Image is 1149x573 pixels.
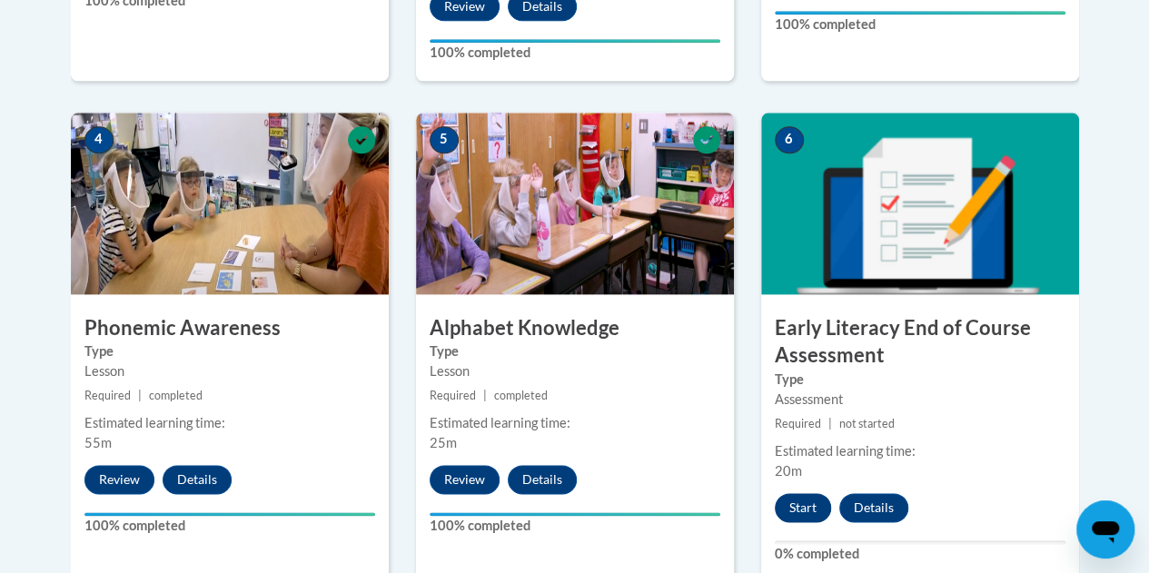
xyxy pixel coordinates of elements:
[430,389,476,402] span: Required
[761,314,1079,370] h3: Early Literacy End of Course Assessment
[483,389,487,402] span: |
[775,493,831,522] button: Start
[430,126,459,153] span: 5
[416,113,734,294] img: Course Image
[775,390,1065,410] div: Assessment
[430,413,720,433] div: Estimated learning time:
[839,493,908,522] button: Details
[430,512,720,516] div: Your progress
[761,113,1079,294] img: Course Image
[138,389,142,402] span: |
[430,435,457,450] span: 25m
[775,11,1065,15] div: Your progress
[839,417,895,430] span: not started
[84,413,375,433] div: Estimated learning time:
[828,417,832,430] span: |
[775,441,1065,461] div: Estimated learning time:
[84,512,375,516] div: Your progress
[775,126,804,153] span: 6
[84,516,375,536] label: 100% completed
[775,417,821,430] span: Required
[430,361,720,381] div: Lesson
[71,314,389,342] h3: Phonemic Awareness
[84,435,112,450] span: 55m
[84,126,114,153] span: 4
[163,465,232,494] button: Details
[430,465,500,494] button: Review
[84,465,154,494] button: Review
[1076,500,1134,558] iframe: Button to launch messaging window
[430,43,720,63] label: 100% completed
[508,465,577,494] button: Details
[84,341,375,361] label: Type
[430,516,720,536] label: 100% completed
[84,361,375,381] div: Lesson
[149,389,203,402] span: completed
[494,389,548,402] span: completed
[775,544,1065,564] label: 0% completed
[71,113,389,294] img: Course Image
[775,463,802,479] span: 20m
[775,15,1065,35] label: 100% completed
[416,314,734,342] h3: Alphabet Knowledge
[84,389,131,402] span: Required
[430,39,720,43] div: Your progress
[430,341,720,361] label: Type
[775,370,1065,390] label: Type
